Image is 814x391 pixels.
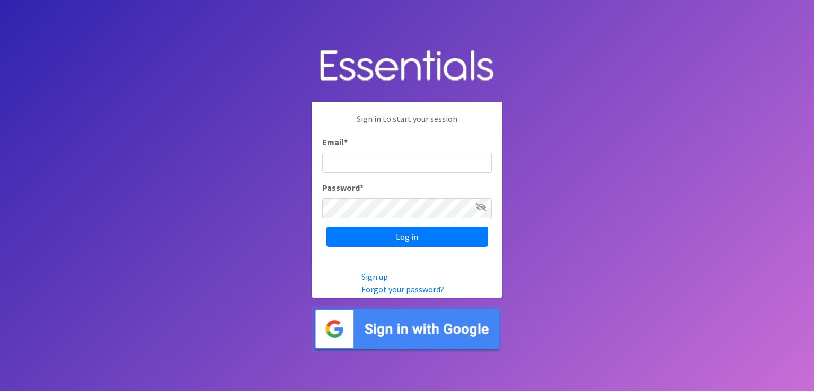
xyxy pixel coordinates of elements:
p: Sign in to start your session [322,112,492,136]
img: Human Essentials [312,39,502,94]
abbr: required [360,182,364,193]
a: Sign up [361,271,388,282]
label: Password [322,181,364,194]
input: Log in [326,227,488,247]
label: Email [322,136,348,148]
a: Forgot your password? [361,284,444,295]
img: Sign in with Google [312,306,502,352]
abbr: required [344,137,348,147]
